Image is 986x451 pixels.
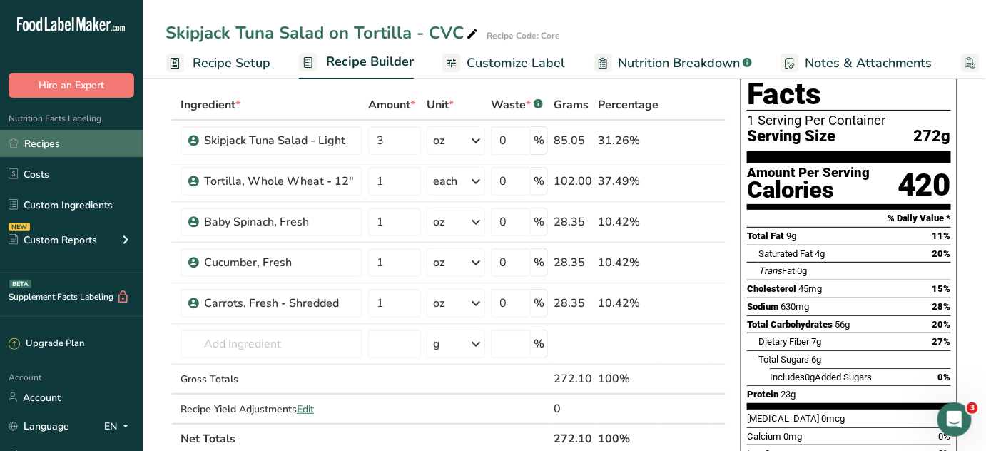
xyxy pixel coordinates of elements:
[204,173,354,190] div: Tortilla, Whole Wheat - 12"
[326,52,414,71] span: Recipe Builder
[747,301,778,312] span: Sodium
[758,336,809,347] span: Dietary Fiber
[442,47,565,79] a: Customize Label
[815,248,825,259] span: 4g
[427,96,454,113] span: Unit
[204,295,354,312] div: Carrots, Fresh - Shredded
[193,54,270,73] span: Recipe Setup
[554,370,592,387] div: 272.10
[598,173,659,190] div: 37.49%
[9,73,134,98] button: Hire an Expert
[932,283,951,294] span: 15%
[594,47,752,79] a: Nutrition Breakdown
[433,254,444,271] div: oz
[770,372,872,382] span: Includes Added Sugars
[9,337,84,351] div: Upgrade Plan
[747,413,819,424] span: [MEDICAL_DATA]
[181,402,362,417] div: Recipe Yield Adjustments
[747,166,870,180] div: Amount Per Serving
[554,254,592,271] div: 28.35
[821,413,845,424] span: 0mcg
[433,213,444,230] div: oz
[747,230,784,241] span: Total Fat
[932,301,951,312] span: 28%
[747,113,951,128] div: 1 Serving Per Container
[797,265,807,276] span: 0g
[598,370,659,387] div: 100%
[491,96,543,113] div: Waste
[932,248,951,259] span: 20%
[758,265,795,276] span: Fat
[181,330,362,358] input: Add Ingredient
[937,402,972,437] iframe: Intercom live chat
[747,128,835,146] span: Serving Size
[554,400,592,417] div: 0
[166,47,270,79] a: Recipe Setup
[433,295,444,312] div: oz
[598,254,659,271] div: 10.42%
[554,173,592,190] div: 102.00
[898,166,951,204] div: 420
[554,96,589,113] span: Grams
[811,354,821,365] span: 6g
[9,280,31,288] div: BETA
[9,233,97,248] div: Custom Reports
[786,230,796,241] span: 9g
[932,230,951,241] span: 11%
[204,132,354,149] div: Skipjack Tuna Salad - Light
[204,213,354,230] div: Baby Spinach, Fresh
[554,295,592,312] div: 28.35
[9,223,30,231] div: NEW
[297,402,314,416] span: Edit
[747,283,796,294] span: Cholesterol
[781,389,796,400] span: 23g
[747,180,870,201] div: Calories
[104,417,134,435] div: EN
[747,389,778,400] span: Protein
[758,248,813,259] span: Saturated Fat
[433,132,444,149] div: oz
[805,54,932,73] span: Notes & Attachments
[932,319,951,330] span: 20%
[811,336,821,347] span: 7g
[181,96,240,113] span: Ingredient
[938,372,951,382] span: 0%
[758,354,809,365] span: Total Sugars
[204,254,354,271] div: Cucumber, Fresh
[747,431,781,442] span: Calcium
[781,301,809,312] span: 630mg
[181,372,362,387] div: Gross Totals
[747,210,951,227] section: % Daily Value *
[932,336,951,347] span: 27%
[798,283,822,294] span: 45mg
[914,128,951,146] span: 272g
[805,372,815,382] span: 0g
[781,47,932,79] a: Notes & Attachments
[939,431,951,442] span: 0%
[467,54,565,73] span: Customize Label
[598,213,659,230] div: 10.42%
[598,96,659,113] span: Percentage
[368,96,415,113] span: Amount
[598,132,659,149] div: 31.26%
[554,213,592,230] div: 28.35
[835,319,850,330] span: 56g
[433,335,440,353] div: g
[747,45,951,111] h1: Nutrition Facts
[487,29,560,42] div: Recipe Code: Core
[618,54,740,73] span: Nutrition Breakdown
[598,295,659,312] div: 10.42%
[166,20,481,46] div: Skipjack Tuna Salad on Tortilla - CVC
[299,46,414,80] a: Recipe Builder
[967,402,978,414] span: 3
[9,414,69,439] a: Language
[783,431,802,442] span: 0mg
[554,132,592,149] div: 85.05
[758,265,782,276] i: Trans
[433,173,457,190] div: each
[747,319,833,330] span: Total Carbohydrates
